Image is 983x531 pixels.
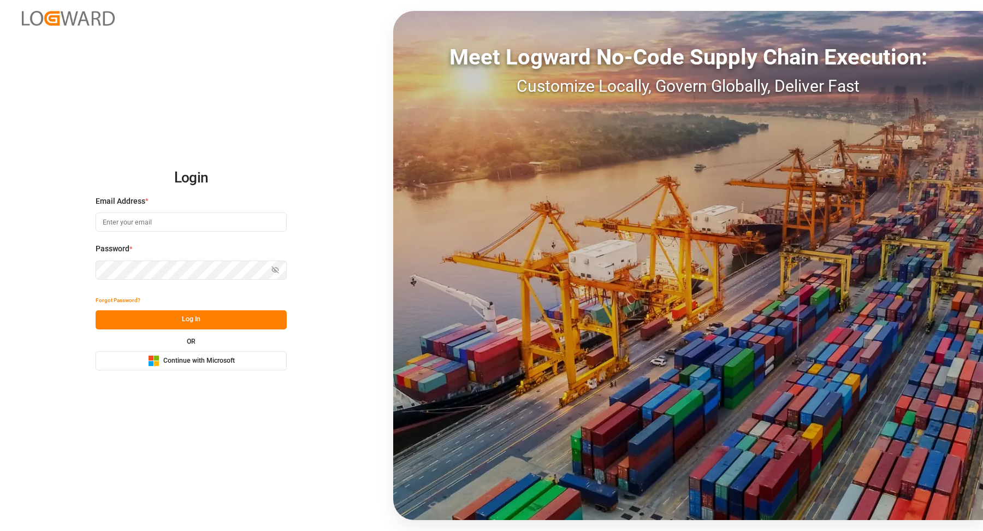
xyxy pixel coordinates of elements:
[163,356,235,366] span: Continue with Microsoft
[22,11,115,26] img: Logward_new_orange.png
[393,41,983,74] div: Meet Logward No-Code Supply Chain Execution:
[96,351,287,370] button: Continue with Microsoft
[96,213,287,232] input: Enter your email
[96,196,145,207] span: Email Address
[96,291,140,310] button: Forgot Password?
[187,338,196,345] small: OR
[96,243,129,255] span: Password
[96,161,287,196] h2: Login
[96,310,287,329] button: Log In
[393,74,983,98] div: Customize Locally, Govern Globally, Deliver Fast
